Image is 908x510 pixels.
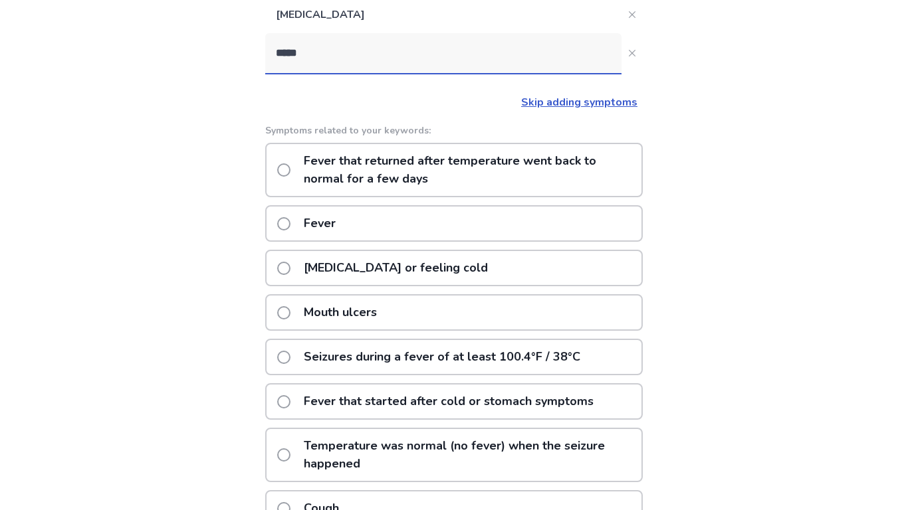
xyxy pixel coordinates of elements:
p: Symptoms related to your keywords: [265,124,643,137]
p: Mouth ulcers [296,296,385,329]
p: Temperature was normal (no fever) when the seizure happened [296,429,641,481]
p: Fever that returned after temperature went back to normal for a few days [296,144,641,196]
p: [MEDICAL_DATA] or feeling cold [296,251,496,285]
button: Close [622,42,643,64]
button: Close [622,4,643,25]
p: Fever [296,207,344,240]
a: Skip adding symptoms [521,95,637,110]
input: Close [265,33,622,73]
p: Fever that started after cold or stomach symptoms [296,384,602,418]
p: Seizures during a fever of at least 100.4°F / 38°C [296,340,588,374]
